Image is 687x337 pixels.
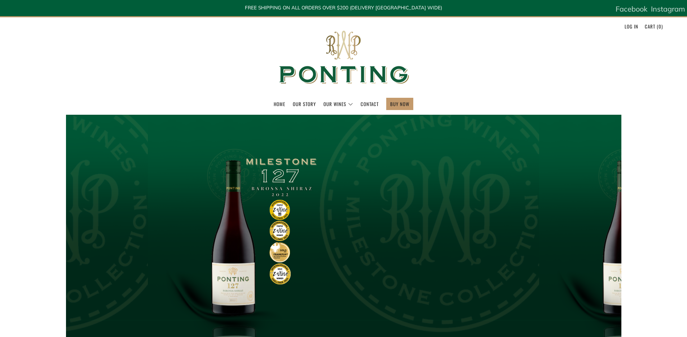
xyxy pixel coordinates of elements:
[274,98,285,110] a: Home
[293,98,316,110] a: Our Story
[659,23,661,30] span: 0
[361,98,379,110] a: Contact
[651,2,685,16] a: Instagram
[323,98,353,110] a: Our Wines
[390,98,409,110] a: BUY NOW
[616,2,647,16] a: Facebook
[625,21,638,32] a: Log in
[272,17,416,98] img: Ponting Wines
[651,4,685,13] span: Instagram
[645,21,663,32] a: Cart (0)
[616,4,647,13] span: Facebook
